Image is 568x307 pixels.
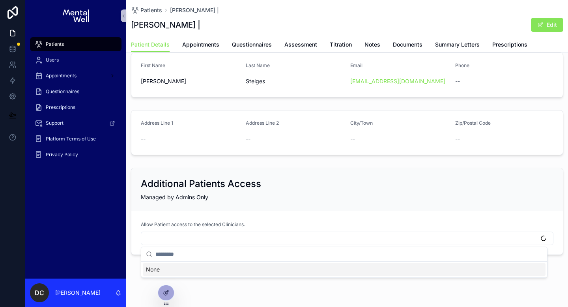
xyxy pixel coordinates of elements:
a: [PERSON_NAME] | [170,6,219,14]
div: scrollable content [25,32,126,172]
span: Questionnaires [46,88,79,95]
div: Suggestions [141,262,547,277]
span: Patient Details [131,41,170,49]
span: Managed by Admins Only [141,194,208,200]
button: Edit [531,18,563,32]
span: Questionnaires [232,41,272,49]
a: Titration [330,37,352,53]
span: Appointments [182,41,219,49]
div: None [143,263,546,276]
span: Last Name [246,62,270,68]
span: [PERSON_NAME] [141,77,239,85]
h1: [PERSON_NAME] | [131,19,200,30]
a: Privacy Policy [30,148,121,162]
a: Appointments [182,37,219,53]
span: Notes [364,41,380,49]
h2: Additional Patients Access [141,178,261,190]
span: Appointments [46,73,77,79]
span: Titration [330,41,352,49]
a: Patients [30,37,121,51]
a: [EMAIL_ADDRESS][DOMAIN_NAME] [350,77,445,85]
a: Patients [131,6,162,14]
span: Prescriptions [492,41,527,49]
span: Patients [46,41,64,47]
span: Prescriptions [46,104,75,110]
a: Notes [364,37,380,53]
p: [PERSON_NAME] [55,289,101,297]
span: Address Line 1 [141,120,173,126]
span: Email [350,62,362,68]
a: Platform Terms of Use [30,132,121,146]
span: -- [455,77,460,85]
span: Patients [140,6,162,14]
img: App logo [63,9,88,22]
span: Support [46,120,64,126]
a: Documents [393,37,422,53]
a: Questionnaires [30,84,121,99]
span: Phone [455,62,469,68]
span: Allow Patient access to the selected Clinicians. [141,221,245,228]
a: Patient Details [131,37,170,52]
span: Privacy Policy [46,152,78,158]
span: Platform Terms of Use [46,136,96,142]
button: Select Button [141,232,553,245]
span: -- [246,135,250,143]
a: Users [30,53,121,67]
a: Prescriptions [30,100,121,114]
span: Summary Letters [435,41,480,49]
span: -- [141,135,146,143]
span: First Name [141,62,165,68]
span: Stelges [246,77,344,85]
span: Users [46,57,59,63]
span: DC [35,288,44,298]
span: City/Town [350,120,373,126]
span: Documents [393,41,422,49]
a: Support [30,116,121,130]
span: -- [455,135,460,143]
span: Address Line 2 [246,120,279,126]
a: Assessment [284,37,317,53]
span: Assessment [284,41,317,49]
a: Summary Letters [435,37,480,53]
a: Appointments [30,69,121,83]
a: Questionnaires [232,37,272,53]
span: Zip/Postal Code [455,120,491,126]
span: -- [350,135,355,143]
a: Prescriptions [492,37,527,53]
